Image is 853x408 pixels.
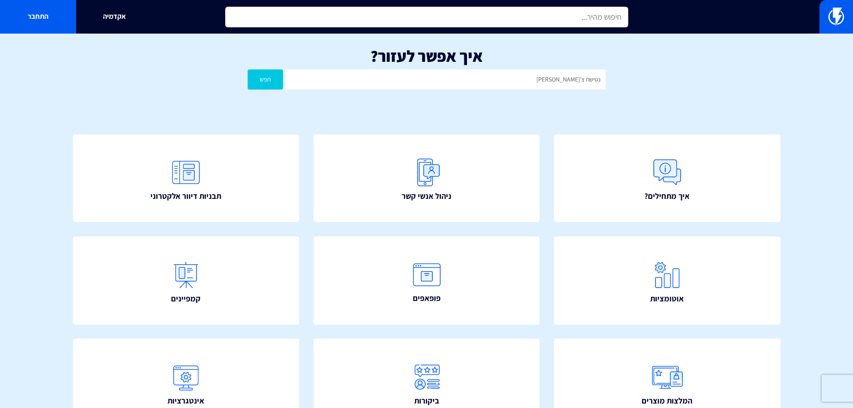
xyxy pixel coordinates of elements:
span: פופאפים [413,292,441,304]
a: תבניות דיוור אלקטרוני [73,134,300,223]
span: תבניות דיוור אלקטרוני [150,190,221,202]
span: המלצות מוצרים [642,395,692,407]
span: אינטגרציות [167,395,204,407]
a: קמפיינים [73,236,300,325]
h1: איך אפשר לעזור? [13,47,840,65]
a: איך מתחילים? [554,134,780,223]
a: ניהול אנשי קשר [313,134,540,223]
span: ביקורות [414,395,439,407]
a: פופאפים [313,236,540,325]
span: אוטומציות [650,293,684,305]
input: חיפוש מהיר... [225,7,628,27]
input: חיפוש [285,69,605,90]
button: חפש [248,69,283,90]
span: איך מתחילים? [644,190,690,202]
span: קמפיינים [171,293,201,305]
a: אוטומציות [554,236,780,325]
span: ניהול אנשי קשר [402,190,451,202]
